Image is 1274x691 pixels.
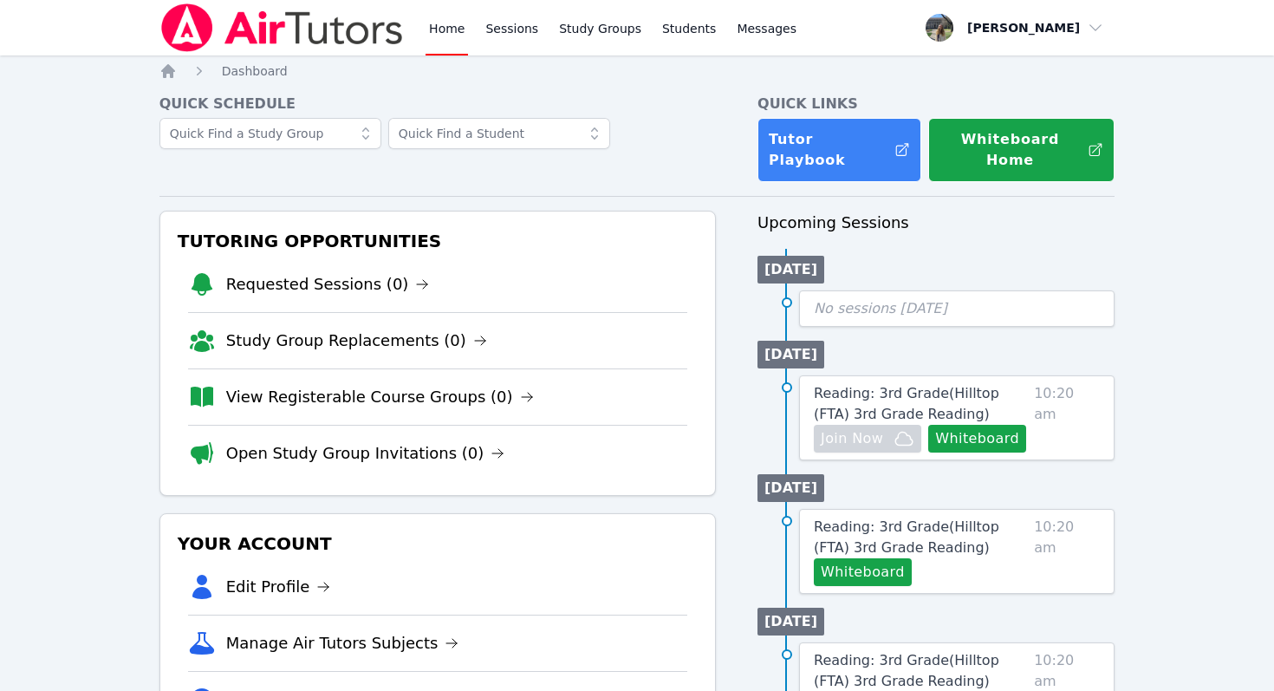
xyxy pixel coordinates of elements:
[226,329,487,353] a: Study Group Replacements (0)
[757,118,921,182] a: Tutor Playbook
[226,631,459,655] a: Manage Air Tutors Subjects
[814,300,947,316] span: No sessions [DATE]
[928,118,1115,182] button: Whiteboard Home
[814,518,999,556] span: Reading: 3rd Grade ( Hilltop (FTA) 3rd Grade Reading )
[222,62,288,80] a: Dashboard
[174,225,701,257] h3: Tutoring Opportunities
[174,528,701,559] h3: Your Account
[814,558,912,586] button: Whiteboard
[814,425,921,453] button: Join Now
[226,441,505,466] a: Open Study Group Invitations (0)
[821,428,883,449] span: Join Now
[757,94,1115,114] h4: Quick Links
[757,256,824,284] li: [DATE]
[757,341,824,368] li: [DATE]
[814,385,999,422] span: Reading: 3rd Grade ( Hilltop (FTA) 3rd Grade Reading )
[226,385,534,409] a: View Registerable Course Groups (0)
[388,118,610,149] input: Quick Find a Student
[928,425,1026,453] button: Whiteboard
[814,652,999,689] span: Reading: 3rd Grade ( Hilltop (FTA) 3rd Grade Reading )
[159,3,405,52] img: Air Tutors
[757,608,824,636] li: [DATE]
[1034,517,1100,586] span: 10:20 am
[757,474,824,502] li: [DATE]
[226,272,430,297] a: Requested Sessions (0)
[159,62,1115,80] nav: Breadcrumb
[814,517,1027,558] a: Reading: 3rd Grade(Hilltop (FTA) 3rd Grade Reading)
[159,94,716,114] h4: Quick Schedule
[737,20,796,37] span: Messages
[814,383,1027,425] a: Reading: 3rd Grade(Hilltop (FTA) 3rd Grade Reading)
[1034,383,1100,453] span: 10:20 am
[226,575,331,599] a: Edit Profile
[222,64,288,78] span: Dashboard
[757,211,1115,235] h3: Upcoming Sessions
[159,118,381,149] input: Quick Find a Study Group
